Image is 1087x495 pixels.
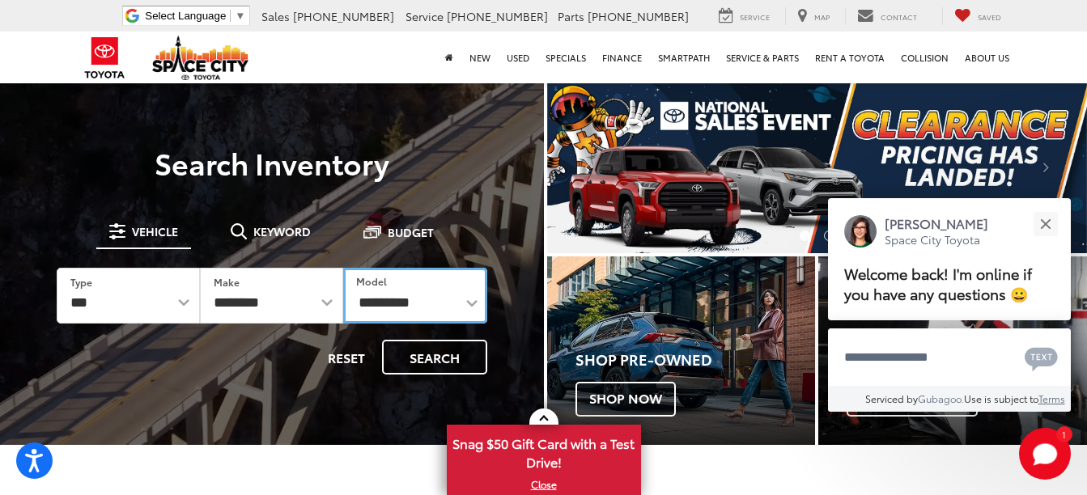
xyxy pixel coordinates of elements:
[865,391,918,405] span: Serviced by
[293,8,394,24] span: [PHONE_NUMBER]
[814,11,830,22] span: Map
[74,32,135,84] img: Toyota
[145,10,226,22] span: Select Language
[785,7,842,25] a: Map
[253,226,311,237] span: Keyword
[356,274,387,288] label: Model
[314,340,379,374] button: Reset
[718,32,807,83] a: Service & Parts
[382,340,487,374] button: Search
[881,11,917,22] span: Contact
[447,8,548,24] span: [PHONE_NUMBER]
[1020,339,1063,375] button: Chat with SMS
[152,36,249,80] img: Space City Toyota
[1019,428,1071,480] svg: Start Chat
[1028,206,1063,241] button: Close
[537,32,594,83] a: Specials
[1025,345,1058,371] svg: Text
[818,256,1087,444] div: Toyota
[132,226,178,237] span: Vehicle
[1006,113,1087,221] button: Click to view next picture.
[34,146,510,179] h3: Search Inventory
[1019,428,1071,480] button: Toggle Chat Window
[1062,430,1066,438] span: 1
[885,214,988,232] p: [PERSON_NAME]
[448,426,639,476] span: Snag $50 Gift Card with a Test Drive!
[547,256,816,444] a: Shop Pre-Owned Shop Now
[406,8,444,24] span: Service
[388,226,434,238] span: Budget
[845,7,929,25] a: Contact
[978,11,1001,22] span: Saved
[437,32,461,83] a: Home
[575,352,816,368] h4: Shop Pre-Owned
[740,11,770,22] span: Service
[1038,391,1065,405] a: Terms
[828,328,1071,387] textarea: Type your message
[547,256,816,444] div: Toyota
[70,275,92,289] label: Type
[230,10,231,22] span: ​
[828,198,1071,412] div: Close[PERSON_NAME]Space City ToyotaWelcome back! I'm online if you have any questions 😀Type your ...
[235,10,245,22] span: ▼
[918,391,964,405] a: Gubagoo.
[594,32,650,83] a: Finance
[461,32,499,83] a: New
[800,231,810,241] li: Go to slide number 1.
[824,231,834,241] li: Go to slide number 2.
[893,32,957,83] a: Collision
[807,32,893,83] a: Rent a Toyota
[707,7,782,25] a: Service
[214,275,240,289] label: Make
[558,8,584,24] span: Parts
[942,7,1013,25] a: My Saved Vehicles
[818,256,1087,444] a: Schedule Service Schedule Now
[964,391,1038,405] span: Use is subject to
[145,10,245,22] a: Select Language​
[885,232,988,247] p: Space City Toyota
[588,8,689,24] span: [PHONE_NUMBER]
[957,32,1017,83] a: About Us
[499,32,537,83] a: Used
[547,113,628,221] button: Click to view previous picture.
[261,8,290,24] span: Sales
[650,32,718,83] a: SmartPath
[575,382,676,416] span: Shop Now
[844,263,1032,304] span: Welcome back! I'm online if you have any questions 😀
